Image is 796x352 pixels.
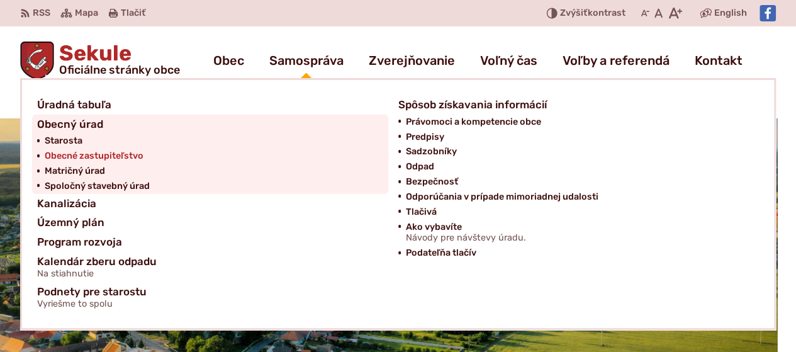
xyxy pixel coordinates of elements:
a: Obecný úrad [37,115,383,134]
span: Právomoci a kompetencie obce [406,115,541,130]
a: Matričný úrad [45,164,383,179]
span: Odpad [406,159,434,174]
a: Ako vybavíteNávody pre návštevy úradu. [406,220,744,246]
a: Logo Sekule, prejsť na domovskú stránku. [20,42,180,79]
a: Spoločný stavebný úrad [45,179,383,194]
a: Kontakt [695,43,743,78]
span: Na stiahnutie [37,269,157,279]
a: Zverejňovanie [369,43,455,78]
a: Obec [213,43,244,78]
span: Zvýšiť [560,8,588,18]
a: Program rozvoja [37,232,383,252]
span: Odporúčania v prípade mimoriadnej udalosti [406,190,598,205]
a: Územný plán [37,213,383,232]
span: Bezpečnosť [406,174,458,190]
span: Obecné zastupiteľstvo [45,149,143,164]
span: Úradná tabuľa [37,95,111,115]
a: Starosta [45,133,383,149]
span: Ako vybavíte [406,220,526,246]
a: Podnety pre starostuVyriešme to spolu [37,282,744,313]
span: Oficiálne stránky obce [59,64,180,76]
a: Predpisy [406,130,744,145]
a: Kanalizácia [37,194,383,213]
a: Samospráva [269,43,344,78]
h1: Sekule [54,43,180,76]
span: kontrast [560,8,625,19]
span: Starosta [45,133,82,149]
a: English [712,6,749,21]
a: Voľby a referendá [563,43,670,78]
a: Obecné zastupiteľstvo [45,149,383,164]
span: Obecný úrad [37,115,103,134]
span: Tlačivá [406,205,437,220]
a: Podateľňa tlačív [406,246,744,261]
span: Podateľňa tlačív [406,246,476,261]
span: RSS [33,6,50,21]
span: Kanalizácia [37,194,96,213]
span: Spoločný stavebný úrad [45,179,150,194]
span: Sadzobníky [406,144,457,159]
span: Tlačiť [121,8,145,19]
span: English [714,6,747,21]
span: Vyriešme to spolu [37,299,147,309]
a: Sadzobníky [406,144,744,159]
a: Bezpečnosť [406,174,744,190]
span: Kalendár zberu odpadu [37,252,157,283]
span: Mapa [75,6,98,21]
a: Tlačivá [406,205,744,220]
span: Návody pre návštevy úradu. [406,233,526,243]
span: Program rozvoja [37,232,122,252]
a: Odpad [406,159,744,174]
span: Matričný úrad [45,164,105,179]
a: Odporúčania v prípade mimoriadnej udalosti [406,190,744,205]
img: Prejsť na domovskú stránku [20,42,54,79]
a: Úradná tabuľa [37,95,383,115]
a: Spôsob získavania informácií [398,95,744,115]
span: Predpisy [406,130,444,145]
a: Právomoci a kompetencie obce [406,115,744,130]
span: Spôsob získavania informácií [398,95,547,115]
a: Voľný čas [480,43,537,78]
img: Prejsť na Facebook stránku [760,5,776,21]
a: Kalendár zberu odpaduNa stiahnutie [37,252,383,283]
span: Územný plán [37,213,104,232]
span: Podnety pre starostu [37,282,147,313]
